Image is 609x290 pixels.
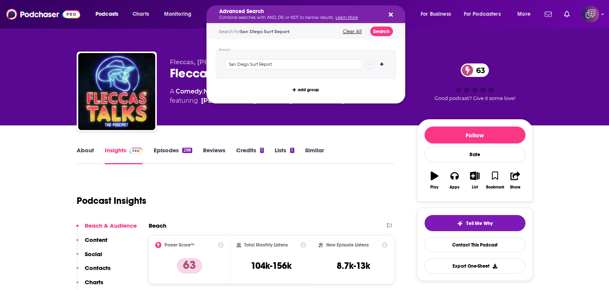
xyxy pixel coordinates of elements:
[219,29,290,34] span: Search for
[561,8,573,21] a: Show notifications dropdown
[85,236,107,243] p: Content
[435,95,515,101] span: Good podcast? Give it some love!
[251,260,292,272] h3: 104k-156k
[370,27,393,36] button: Search
[203,147,225,164] a: Reviews
[240,29,290,34] span: San Diego Surf Report
[415,8,461,20] button: open menu
[341,29,364,34] button: Clear All
[90,8,128,20] button: open menu
[214,5,413,23] div: Search podcasts, credits, & more...
[298,88,319,92] span: add group
[77,195,146,207] h1: Podcast Insights
[459,8,512,20] button: open menu
[219,16,380,20] p: Combine searches with AND, OR, or NOT to narrow results.
[76,264,111,278] button: Contacts
[85,264,111,272] p: Contacts
[486,185,504,190] div: Bookmark
[177,258,202,273] p: 63
[424,147,525,162] div: Rate
[244,242,288,248] h2: Total Monthly Listens
[275,147,294,164] a: Lists1
[164,9,191,20] span: Monitoring
[505,167,525,194] button: Share
[236,147,264,164] a: Credits1
[176,88,202,95] a: Comedy
[582,6,599,23] span: Logged in as corioliscompany
[424,167,445,194] button: Play
[510,185,520,190] div: Share
[305,147,324,164] a: Similar
[170,96,344,105] span: featuring
[421,9,451,20] span: For Business
[77,147,94,164] a: About
[260,148,264,153] div: 1
[472,185,478,190] div: List
[466,220,493,227] span: Tell Me Why
[85,222,137,229] p: Reach & Audience
[468,63,489,77] span: 63
[461,63,489,77] a: 63
[170,58,252,66] span: Fleccas, [PERSON_NAME]
[170,87,344,105] div: A podcast
[424,215,525,231] button: tell me why sparkleTell Me Why
[219,9,380,14] h5: Advanced Search
[582,6,599,23] button: Show profile menu
[225,59,362,69] input: Type a keyword or phrase...
[96,9,118,20] span: Podcasts
[128,8,154,20] a: Charts
[129,148,143,154] img: Podchaser Pro
[76,236,107,250] button: Content
[290,85,321,94] button: add group
[6,7,80,22] img: Podchaser - Follow, Share and Rate Podcasts
[85,278,103,286] p: Charts
[457,220,463,227] img: tell me why sparkle
[450,185,460,190] div: Apps
[465,167,485,194] button: List
[76,250,102,265] button: Social
[76,222,137,236] button: Reach & Audience
[219,48,231,52] h4: Group 1
[430,185,438,190] div: Play
[424,258,525,273] button: Export One-Sheet
[290,148,294,153] div: 1
[203,88,221,95] a: News
[159,8,201,20] button: open menu
[485,167,505,194] button: Bookmark
[105,147,143,164] a: InsightsPodchaser Pro
[182,148,192,153] div: 298
[542,8,555,21] a: Show notifications dropdown
[337,260,370,272] h3: 8.7k-13k
[336,15,358,20] a: Learn More
[149,222,166,229] h2: Reach
[464,9,501,20] span: For Podcasters
[424,237,525,252] a: Contact This Podcast
[85,250,102,258] p: Social
[517,9,530,20] span: More
[133,9,149,20] span: Charts
[424,127,525,143] button: Follow
[582,6,599,23] img: User Profile
[153,147,192,164] a: Episodes298
[164,242,195,248] h2: Power Score™
[417,58,533,106] div: 63Good podcast? Give it some love!
[445,167,465,194] button: Apps
[512,8,540,20] button: open menu
[78,53,155,130] img: Fleccas Talks Podcast
[201,96,344,105] a: Austen "Fleccas" Fletcher
[326,242,369,248] h2: New Episode Listens
[202,88,203,95] span: ,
